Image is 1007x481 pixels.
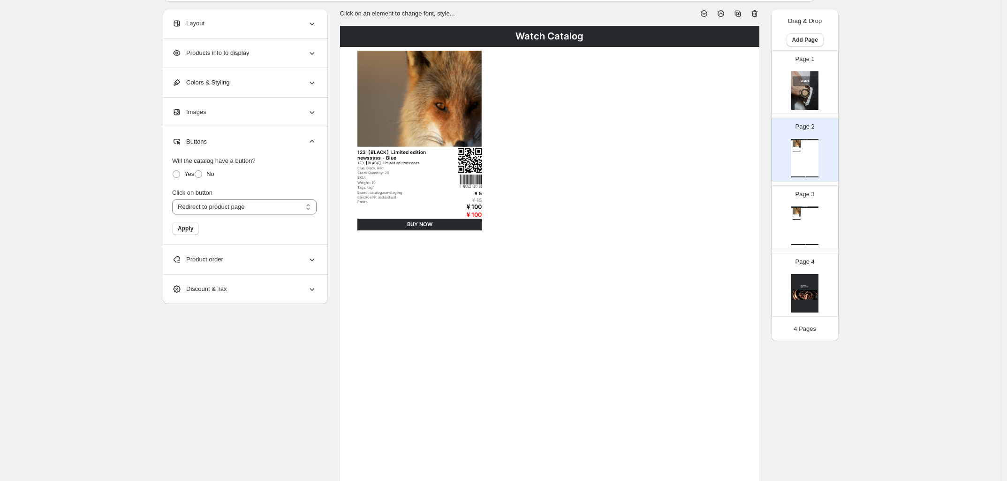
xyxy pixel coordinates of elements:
[172,157,256,164] span: Will the catalog have a button?
[798,219,801,219] div: ¥ 100
[357,51,481,147] img: primaryImage
[172,107,206,117] span: Images
[340,9,455,18] p: Click on an element to change font, style...
[793,152,801,153] div: BUY NOW
[771,118,839,182] div: Page 2Watch CatalogprimaryImageqrcodebarcode123【BLACK】Limited edition newsssss - Blue123【BLACK】Li...
[791,244,818,245] div: Watch Catalog | Page undefined
[793,217,798,218] div: Barcode №: asdasdasd
[458,148,482,173] img: qrcode
[791,176,818,177] div: Watch Catalog | Page undefined
[791,139,818,140] div: Watch Catalog
[184,170,194,177] span: Yes
[791,206,818,208] div: Watch Catalog
[795,54,815,64] p: Page 1
[788,16,822,26] p: Drag & Drop
[172,137,207,146] span: Buttons
[460,174,482,188] img: barcode
[357,166,443,170] div: Blue, Black, Red
[172,222,199,235] button: Apply
[357,195,443,199] div: Barcode №: asdasdasd
[793,219,801,220] div: BUY NOW
[798,151,801,151] div: ¥ 100
[771,50,839,114] div: Page 1cover page
[172,255,223,264] span: Product order
[357,171,443,175] div: Stock Quantity: 20
[793,208,801,214] img: primaryImage
[791,274,818,313] img: cover page
[172,284,227,294] span: Discount & Tax
[357,161,443,165] div: 123【BLACK】Limited editionssssss
[771,185,839,249] div: Page 3Watch CatalogprimaryImageqrcodebarcode123【BLACK】Limited edition newsssss - Blue123【BLACK】Li...
[771,253,839,317] div: Page 4cover page
[172,189,212,196] span: Click on button
[437,211,481,218] div: ¥ 100
[357,191,443,195] div: Brand: catalogace-staging
[357,149,443,160] div: 123【BLACK】Limited edition newsssss - Blue
[793,217,798,218] div: Pants
[799,147,800,148] img: qrcode
[437,197,481,203] div: ¥ 15
[357,200,443,204] div: Pants
[206,170,214,177] span: No
[799,214,800,216] img: qrcode
[793,214,798,215] div: 123【BLACK】Limited edition newsssss - Blue
[792,36,818,44] span: Add Page
[793,140,801,146] img: primaryImage
[794,324,816,334] p: 4 Pages
[799,216,801,217] img: barcode
[357,181,443,185] div: Weight: 10
[795,257,815,267] p: Page 4
[357,219,481,230] div: BUY NOW
[437,203,481,210] div: ¥ 100
[172,48,249,58] span: Products info to display
[795,122,815,131] p: Page 2
[172,19,204,28] span: Layout
[357,176,443,180] div: SKU:
[357,185,443,190] div: Tags: tag1
[172,78,229,87] span: Colors & Styling
[795,190,815,199] p: Page 3
[340,26,759,47] div: Watch Catalog
[799,149,801,150] img: barcode
[791,71,818,110] img: cover page
[787,33,824,46] button: Add Page
[437,191,481,196] div: ¥ 5
[178,225,193,232] span: Apply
